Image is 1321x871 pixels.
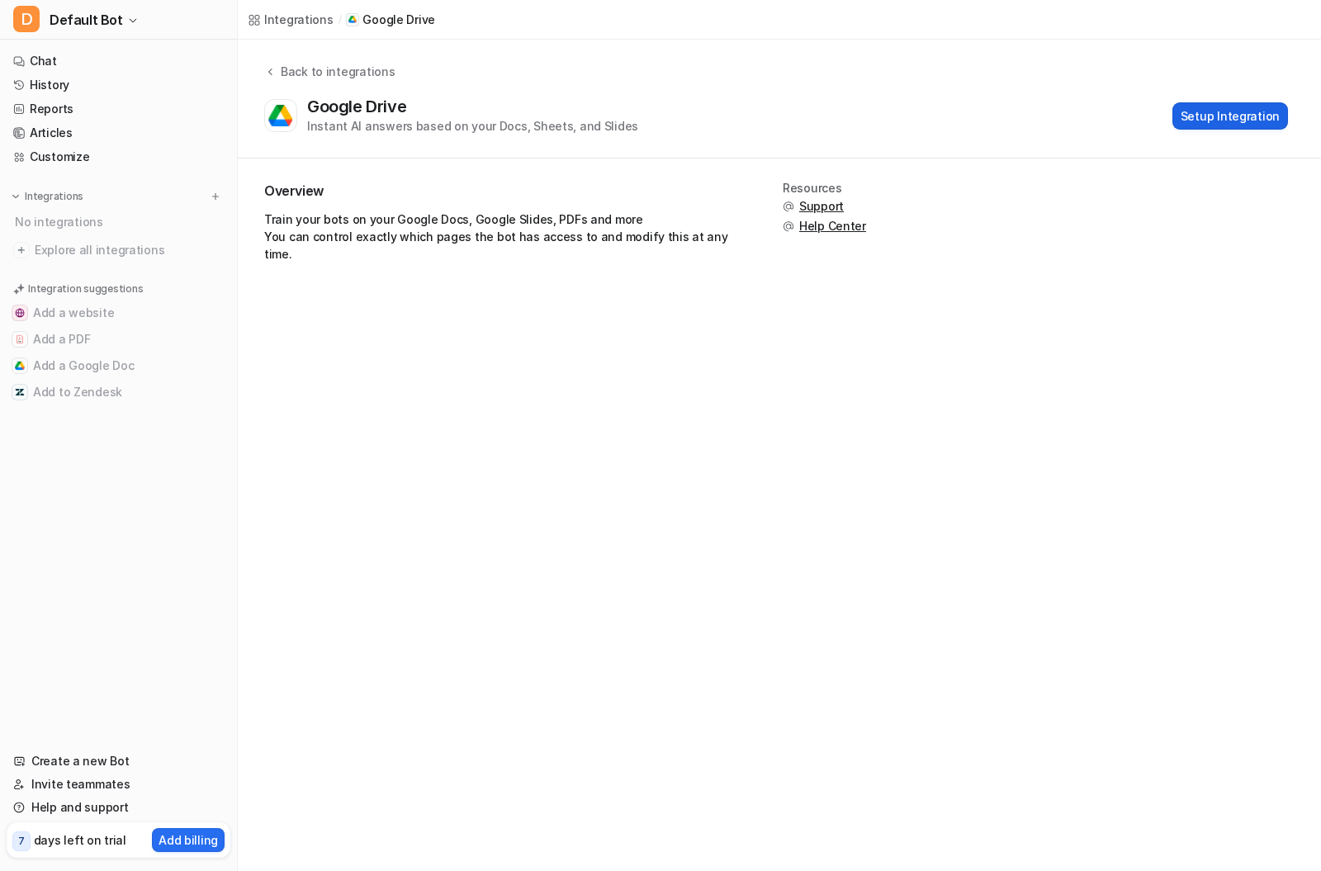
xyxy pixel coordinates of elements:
a: Help and support [7,796,230,819]
button: Add a Google DocAdd a Google Doc [7,353,230,379]
a: Create a new Bot [7,750,230,773]
button: Setup Integration [1172,102,1288,130]
div: No integrations [10,208,230,235]
p: Integration suggestions [28,282,143,296]
span: Explore all integrations [35,237,224,263]
h2: Overview [264,182,743,201]
img: support.svg [783,220,794,232]
button: Help Center [783,218,866,234]
img: support.svg [783,201,794,212]
img: Google Drive icon [348,16,357,23]
button: Add billing [152,828,225,852]
img: explore all integrations [13,242,30,258]
a: Invite teammates [7,773,230,796]
img: Add a Google Doc [15,361,25,371]
img: Add a PDF [15,334,25,344]
a: History [7,73,230,97]
a: Chat [7,50,230,73]
p: days left on trial [34,831,126,849]
button: Support [783,198,866,215]
p: 7 [18,834,25,849]
span: D [13,6,40,32]
div: Google Drive [307,97,413,116]
button: Back to integrations [264,63,395,97]
a: Reports [7,97,230,121]
p: Train your bots on your Google Docs, Google Slides, PDFs and more You can control exactly which p... [264,211,743,263]
img: Add a website [15,308,25,318]
button: Add a websiteAdd a website [7,300,230,326]
img: Google Drive logo [268,104,293,127]
p: Google Drive [362,12,435,28]
img: Add to Zendesk [15,387,25,397]
button: Add a PDFAdd a PDF [7,326,230,353]
a: Customize [7,145,230,168]
p: Integrations [25,190,83,203]
a: Articles [7,121,230,144]
span: Support [799,198,844,215]
p: Add billing [159,831,218,849]
img: expand menu [10,191,21,202]
div: Instant AI answers based on your Docs, Sheets, and Slides [307,117,638,135]
span: / [339,12,342,27]
button: Integrations [7,188,88,205]
img: menu_add.svg [210,191,221,202]
a: Integrations [248,11,334,28]
a: Explore all integrations [7,239,230,262]
div: Resources [783,182,866,195]
a: Google Drive iconGoogle Drive [346,12,435,28]
span: Default Bot [50,8,123,31]
div: Back to integrations [276,63,395,80]
button: Add to ZendeskAdd to Zendesk [7,379,230,405]
span: Help Center [799,218,866,234]
div: Integrations [264,11,334,28]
